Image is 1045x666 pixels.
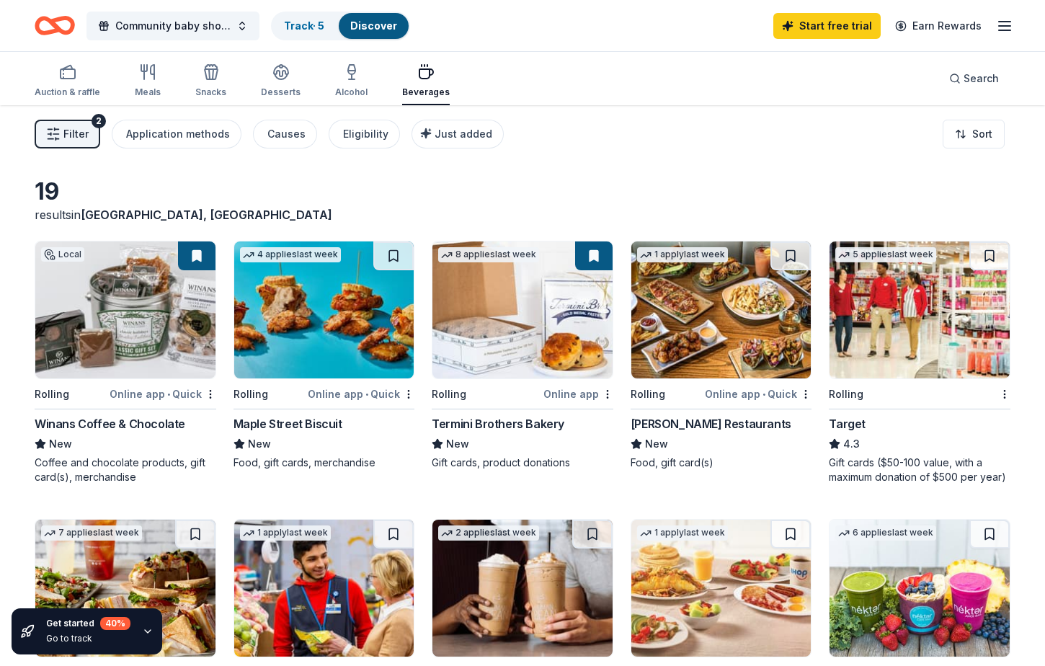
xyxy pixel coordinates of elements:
[435,128,492,140] span: Just added
[195,58,226,105] button: Snacks
[86,12,259,40] button: Community baby shower
[81,208,332,222] span: [GEOGRAPHIC_DATA], [GEOGRAPHIC_DATA]
[135,58,161,105] button: Meals
[261,58,301,105] button: Desserts
[35,386,69,403] div: Rolling
[543,385,613,403] div: Online app
[234,415,342,432] div: Maple Street Biscuit
[35,58,100,105] button: Auction & raffle
[343,125,388,143] div: Eligibility
[438,247,539,262] div: 8 applies last week
[432,241,613,470] a: Image for Termini Brothers Bakery8 applieslast weekRollingOnline appTermini Brothers BakeryNewGif...
[402,86,450,98] div: Beverages
[829,456,1010,484] div: Gift cards ($50-100 value, with a maximum donation of $500 per year)
[35,9,75,43] a: Home
[631,386,665,403] div: Rolling
[261,86,301,98] div: Desserts
[402,58,450,105] button: Beverages
[271,12,410,40] button: Track· 5Discover
[35,86,100,98] div: Auction & raffle
[240,525,331,541] div: 1 apply last week
[126,125,230,143] div: Application methods
[412,120,504,148] button: Just added
[432,241,613,378] img: Image for Termini Brothers Bakery
[46,617,130,630] div: Get started
[964,70,999,87] span: Search
[830,241,1010,378] img: Image for Target
[843,435,860,453] span: 4.3
[135,86,161,98] div: Meals
[110,385,216,403] div: Online app Quick
[631,241,811,378] img: Image for Thompson Restaurants
[631,241,812,470] a: Image for Thompson Restaurants1 applylast weekRollingOnline app•Quick[PERSON_NAME] RestaurantsNew...
[112,120,241,148] button: Application methods
[100,617,130,630] div: 40 %
[645,435,668,453] span: New
[267,125,306,143] div: Causes
[234,456,415,470] div: Food, gift cards, merchandise
[432,456,613,470] div: Gift cards, product donations
[35,241,215,378] img: Image for Winans Coffee & Chocolate
[365,388,368,400] span: •
[49,435,72,453] span: New
[830,520,1010,657] img: Image for Nekter Juice Bar
[41,247,84,262] div: Local
[248,435,271,453] span: New
[350,19,397,32] a: Discover
[35,456,216,484] div: Coffee and chocolate products, gift card(s), merchandise
[886,13,990,39] a: Earn Rewards
[35,177,414,206] div: 19
[284,19,324,32] a: Track· 5
[829,386,863,403] div: Rolling
[234,241,414,378] img: Image for Maple Street Biscuit
[438,525,539,541] div: 2 applies last week
[705,385,811,403] div: Online app Quick
[637,525,728,541] div: 1 apply last week
[335,58,368,105] button: Alcohol
[631,456,812,470] div: Food, gift card(s)
[35,120,100,148] button: Filter2
[63,125,89,143] span: Filter
[631,520,811,657] img: Image for IHOP
[41,525,142,541] div: 7 applies last week
[938,64,1010,93] button: Search
[234,386,268,403] div: Rolling
[446,435,469,453] span: New
[943,120,1005,148] button: Sort
[829,241,1010,484] a: Image for Target5 applieslast weekRollingTarget4.3Gift cards ($50-100 value, with a maximum donat...
[115,17,231,35] span: Community baby shower
[631,415,791,432] div: [PERSON_NAME] Restaurants
[762,388,765,400] span: •
[773,13,881,39] a: Start free trial
[253,120,317,148] button: Causes
[195,86,226,98] div: Snacks
[71,208,332,222] span: in
[92,114,106,128] div: 2
[46,633,130,644] div: Go to track
[432,386,466,403] div: Rolling
[35,415,185,432] div: Winans Coffee & Chocolate
[835,247,936,262] div: 5 applies last week
[329,120,400,148] button: Eligibility
[972,125,992,143] span: Sort
[167,388,170,400] span: •
[35,206,414,223] div: results
[432,520,613,657] img: Image for The Human Bean
[308,385,414,403] div: Online app Quick
[234,520,414,657] img: Image for Walmart
[234,241,415,470] a: Image for Maple Street Biscuit4 applieslast weekRollingOnline app•QuickMaple Street BiscuitNewFoo...
[835,525,936,541] div: 6 applies last week
[35,520,215,657] img: Image for McAlister's Deli
[335,86,368,98] div: Alcohol
[432,415,564,432] div: Termini Brothers Bakery
[829,415,866,432] div: Target
[240,247,341,262] div: 4 applies last week
[35,241,216,484] a: Image for Winans Coffee & ChocolateLocalRollingOnline app•QuickWinans Coffee & ChocolateNewCoffee...
[637,247,728,262] div: 1 apply last week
